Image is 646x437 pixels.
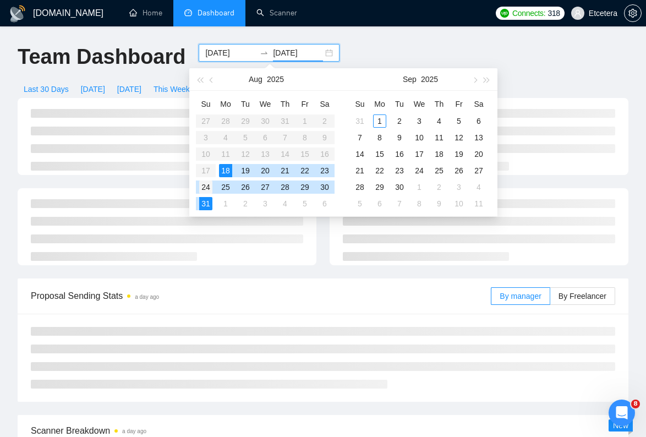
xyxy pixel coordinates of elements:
[429,95,449,113] th: Th
[409,129,429,146] td: 2025-09-10
[350,129,370,146] td: 2025-09-07
[370,129,390,146] td: 2025-09-08
[469,195,489,212] td: 2025-10-11
[512,7,545,19] span: Connects:
[273,47,323,59] input: End date
[370,162,390,179] td: 2025-09-22
[298,181,311,194] div: 29
[249,68,262,90] button: Aug
[413,148,426,161] div: 17
[469,162,489,179] td: 2025-09-27
[295,95,315,113] th: Fr
[315,162,335,179] td: 2025-08-23
[315,95,335,113] th: Sa
[433,181,446,194] div: 2
[469,129,489,146] td: 2025-09-13
[350,146,370,162] td: 2025-09-14
[154,83,190,95] span: This Week
[298,197,311,210] div: 5
[449,146,469,162] td: 2025-09-19
[613,421,628,430] span: New
[433,148,446,161] div: 18
[353,181,366,194] div: 28
[500,9,509,18] img: upwork-logo.png
[469,179,489,195] td: 2025-10-04
[135,294,159,300] time: a day ago
[275,195,295,212] td: 2025-09-04
[205,47,255,59] input: Start date
[260,48,269,57] span: swap-right
[452,164,466,177] div: 26
[449,113,469,129] td: 2025-09-05
[318,164,331,177] div: 23
[409,95,429,113] th: We
[548,7,560,19] span: 318
[295,195,315,212] td: 2025-09-05
[390,113,409,129] td: 2025-09-02
[624,9,642,18] a: setting
[219,164,232,177] div: 18
[449,179,469,195] td: 2025-10-03
[449,195,469,212] td: 2025-10-10
[452,114,466,128] div: 5
[373,131,386,144] div: 8
[350,195,370,212] td: 2025-10-05
[625,9,641,18] span: setting
[236,162,255,179] td: 2025-08-19
[472,197,485,210] div: 11
[469,146,489,162] td: 2025-09-20
[559,292,606,301] span: By Freelancer
[449,129,469,146] td: 2025-09-12
[196,95,216,113] th: Su
[624,4,642,22] button: setting
[373,148,386,161] div: 15
[198,8,234,18] span: Dashboard
[472,114,485,128] div: 6
[353,148,366,161] div: 14
[393,148,406,161] div: 16
[122,428,146,434] time: a day ago
[413,114,426,128] div: 3
[370,113,390,129] td: 2025-09-01
[429,113,449,129] td: 2025-09-04
[393,197,406,210] div: 7
[275,162,295,179] td: 2025-08-21
[413,164,426,177] div: 24
[373,164,386,177] div: 22
[350,162,370,179] td: 2025-09-21
[390,146,409,162] td: 2025-09-16
[500,292,541,301] span: By manager
[421,68,438,90] button: 2025
[129,8,162,18] a: homeHome
[413,197,426,210] div: 8
[219,181,232,194] div: 25
[256,8,297,18] a: searchScanner
[147,80,196,98] button: This Week
[350,95,370,113] th: Su
[236,179,255,195] td: 2025-08-26
[409,113,429,129] td: 2025-09-03
[199,197,212,210] div: 31
[81,83,105,95] span: [DATE]
[393,164,406,177] div: 23
[429,162,449,179] td: 2025-09-25
[353,114,366,128] div: 31
[574,9,582,17] span: user
[409,162,429,179] td: 2025-09-24
[472,181,485,194] div: 4
[390,179,409,195] td: 2025-09-30
[390,162,409,179] td: 2025-09-23
[433,114,446,128] div: 4
[255,95,275,113] th: We
[390,129,409,146] td: 2025-09-09
[433,197,446,210] div: 9
[429,146,449,162] td: 2025-09-18
[117,83,141,95] span: [DATE]
[472,164,485,177] div: 27
[259,197,272,210] div: 3
[315,179,335,195] td: 2025-08-30
[295,179,315,195] td: 2025-08-29
[75,80,111,98] button: [DATE]
[370,179,390,195] td: 2025-09-29
[18,80,75,98] button: Last 30 Days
